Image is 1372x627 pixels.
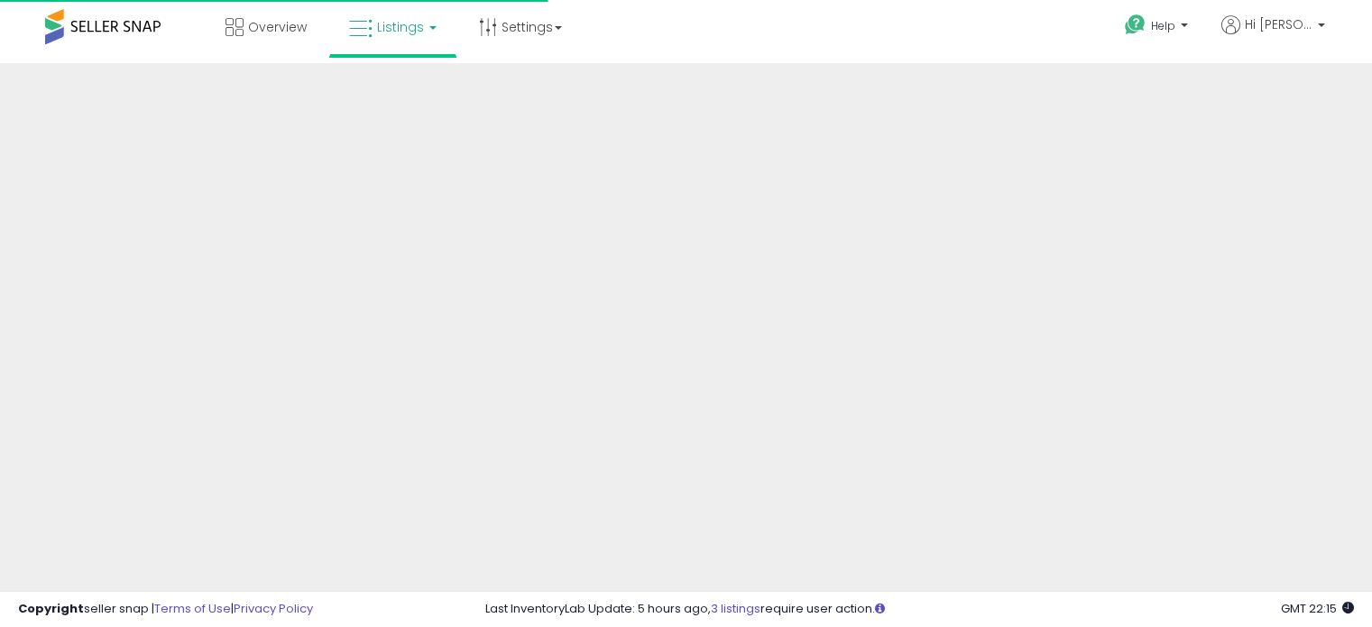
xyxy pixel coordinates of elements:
a: Privacy Policy [234,600,313,617]
i: Click here to read more about un-synced listings. [875,603,885,614]
span: 2025-08-12 22:15 GMT [1281,600,1354,617]
i: Get Help [1124,14,1146,36]
div: Last InventoryLab Update: 5 hours ago, require user action. [485,601,1354,618]
span: Hi [PERSON_NAME] [1245,15,1312,33]
a: Terms of Use [154,600,231,617]
a: Hi [PERSON_NAME] [1221,15,1325,56]
span: Overview [248,18,307,36]
span: Help [1151,18,1175,33]
div: seller snap | | [18,601,313,618]
strong: Copyright [18,600,84,617]
span: Listings [377,18,424,36]
a: 3 listings [711,600,760,617]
